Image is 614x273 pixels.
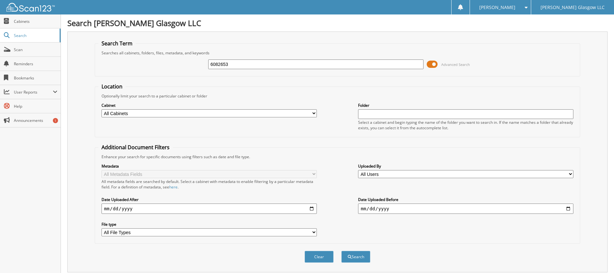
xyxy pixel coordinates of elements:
div: Enhance your search for specific documents using filters such as date and file type. [98,154,577,159]
input: end [358,204,573,214]
a: here [169,184,178,190]
label: Folder [358,103,573,108]
legend: Location [98,83,126,90]
button: Search [341,251,370,263]
img: scan123-logo-white.svg [6,3,55,12]
span: Bookmarks [14,75,57,81]
label: Cabinet [102,103,317,108]
div: 1 [53,118,58,123]
button: Clear [305,251,334,263]
span: [PERSON_NAME] [479,5,515,9]
label: Uploaded By [358,163,573,169]
label: Date Uploaded After [102,197,317,202]
span: Reminders [14,61,57,67]
span: Cabinets [14,19,57,24]
input: start [102,204,317,214]
legend: Additional Document Filters [98,144,173,151]
span: Search [14,33,56,38]
span: Scan [14,47,57,52]
div: Optionally limit your search to a particular cabinet or folder [98,93,577,99]
legend: Search Term [98,40,136,47]
div: All metadata fields are searched by default. Select a cabinet with metadata to enable filtering b... [102,179,317,190]
label: Metadata [102,163,317,169]
span: Announcements [14,118,57,123]
label: File type [102,222,317,227]
h1: Search [PERSON_NAME] Glasgow LLC [67,18,608,28]
label: Date Uploaded Before [358,197,573,202]
span: Help [14,104,57,109]
div: Select a cabinet and begin typing the name of the folder you want to search in. If the name match... [358,120,573,131]
div: Searches all cabinets, folders, files, metadata, and keywords [98,50,577,56]
span: User Reports [14,89,53,95]
span: Advanced Search [441,62,470,67]
span: [PERSON_NAME] Glasgow LLC [541,5,605,9]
